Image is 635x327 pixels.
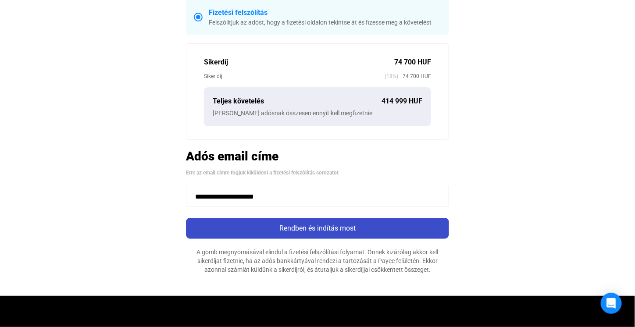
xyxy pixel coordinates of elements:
button: Rendben és indítás most [186,218,449,239]
div: 414 999 HUF [382,96,422,107]
div: Fizetési felszólítás [209,7,441,18]
div: Felszólítjuk az adóst, hogy a fizetési oldalon tekintse át és fizesse meg a követelést [209,18,441,27]
span: (18%) [385,72,398,81]
h2: Adós email címe [186,149,449,164]
div: A gomb megnyomásával elindul a fizetési felszólítási folyamat. Önnek kizárólag akkor kell sikerdí... [186,248,449,274]
div: Sikerdíj [204,57,394,68]
span: 74 700 HUF [398,72,431,81]
div: [PERSON_NAME] adósnak összesen ennyit kell megfizetnie [213,109,422,117]
div: Siker díj [204,72,385,81]
div: Open Intercom Messenger [601,293,622,314]
div: 74 700 HUF [394,57,431,68]
div: Erre az email címre fogjuk kiküldeni a fizetési felszólítás sorozatot [186,168,449,177]
div: Rendben és indítás most [189,223,446,234]
div: Teljes követelés [213,96,382,107]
